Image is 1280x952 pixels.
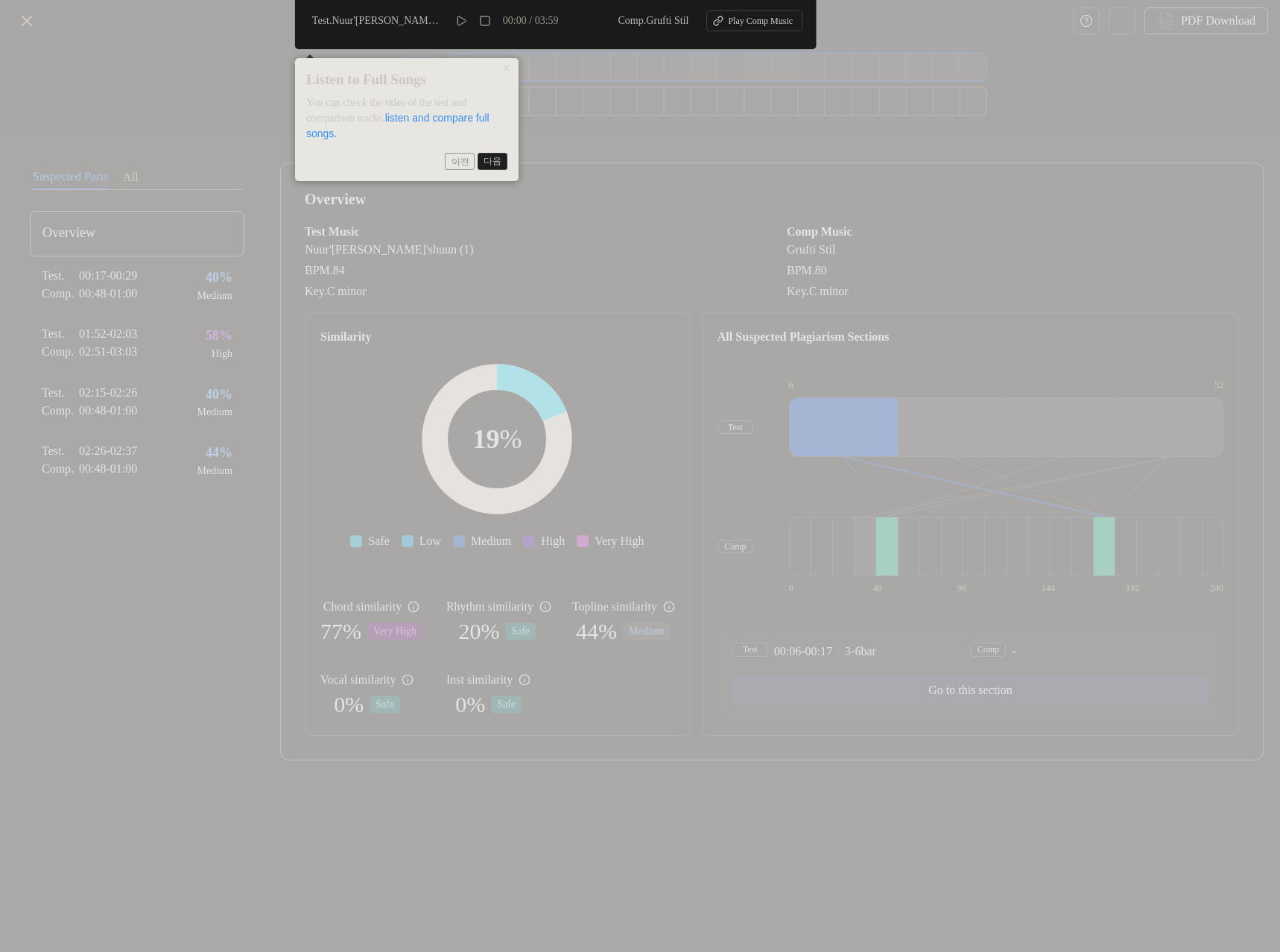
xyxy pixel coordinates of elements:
[618,13,689,28] span: Comp . Grufti Stil
[728,15,793,28] div: Play Comp Music
[478,153,507,171] button: 다음
[306,95,507,142] div: You can check the titles of the test and comparison tracks,
[312,13,443,28] span: Test . Nuur'[PERSON_NAME]'shuun (1)
[503,13,559,28] div: 00:00 / 03:59
[706,10,802,31] button: Play Comp Music
[306,112,489,139] span: listen and compare full songs.
[495,58,519,79] button: Close
[306,69,507,91] header: Listen to Full Songs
